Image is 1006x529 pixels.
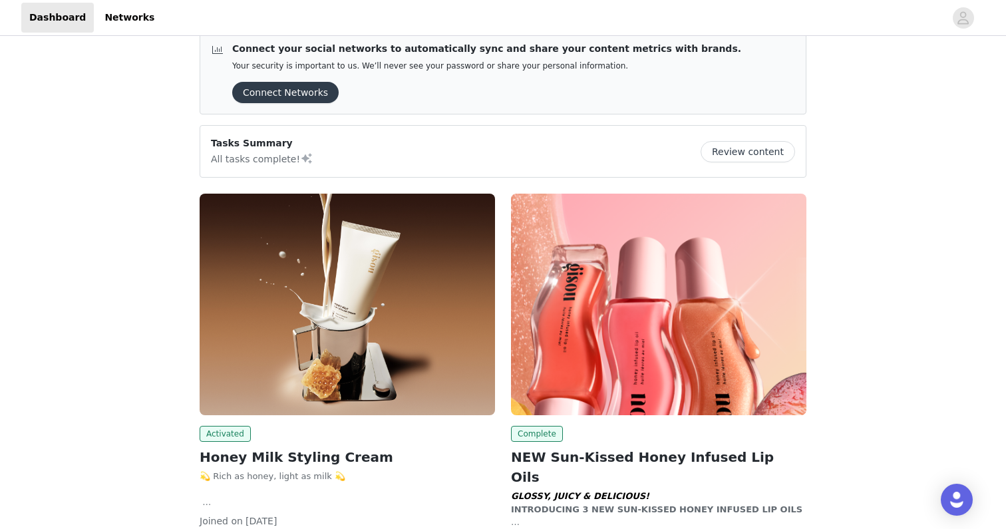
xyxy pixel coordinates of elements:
div: avatar [957,7,969,29]
a: Networks [96,3,162,33]
p: Your security is important to us. We’ll never see your password or share your personal information. [232,61,741,71]
span: Activated [200,426,251,442]
h2: Honey Milk Styling Cream [200,447,495,467]
span: [DATE] [246,516,277,526]
button: Connect Networks [232,82,339,103]
h2: NEW Sun-Kissed Honey Infused Lip Oils [511,447,806,487]
em: GLOSSY, JUICY & DELICIOUS! [511,491,649,501]
p: Tasks Summary [211,136,313,150]
a: Dashboard [21,3,94,33]
p: All tasks complete! [211,150,313,166]
span: Joined on [200,516,243,526]
img: Gisou [200,194,495,415]
div: Open Intercom Messenger [941,484,973,516]
button: Review content [701,141,795,162]
strong: INTRODUCING 3 NEW SUN-KISSED HONEY INFUSED LIP OILS [511,491,802,514]
p: Connect your social networks to automatically sync and share your content metrics with brands. [232,42,741,56]
p: 💫 Rich as honey, light as milk 💫 [200,470,495,483]
span: Complete [511,426,563,442]
img: Gisou EU [511,194,806,415]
